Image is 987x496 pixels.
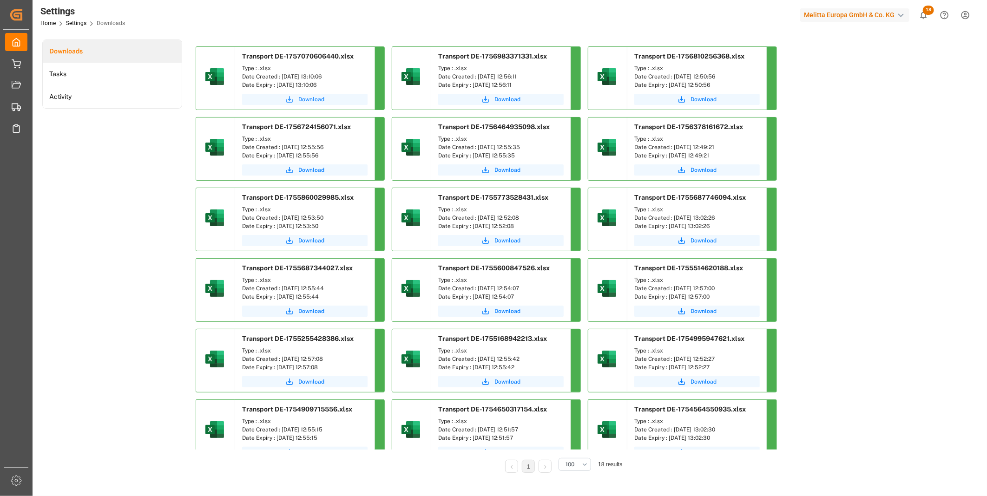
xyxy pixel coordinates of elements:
div: Type : .xlsx [242,346,368,355]
div: Date Created : [DATE] 12:56:11 [438,72,564,81]
a: Download [242,306,368,317]
img: microsoft-excel-2019--v1.png [204,348,226,370]
span: Download [691,236,717,245]
span: Download [494,378,520,386]
button: Download [634,447,760,458]
span: Transport DE-1756983371331.xlsx [438,52,547,60]
img: microsoft-excel-2019--v1.png [204,65,226,88]
a: Home [40,20,56,26]
span: Download [298,166,324,174]
img: microsoft-excel-2019--v1.png [400,277,422,300]
span: 100 [566,460,574,469]
div: Date Created : [DATE] 13:10:06 [242,72,368,81]
div: Type : .xlsx [242,135,368,143]
div: Date Created : [DATE] 12:54:07 [438,284,564,293]
img: microsoft-excel-2019--v1.png [596,65,618,88]
a: Download [242,235,368,246]
img: microsoft-excel-2019--v1.png [204,418,226,441]
span: 18 results [598,461,622,468]
img: microsoft-excel-2019--v1.png [400,207,422,229]
div: Type : .xlsx [438,346,564,355]
button: Download [634,376,760,387]
div: Type : .xlsx [634,346,760,355]
span: Transport DE-1754650317154.xlsx [438,405,547,413]
div: Type : .xlsx [634,205,760,214]
span: Transport DE-1755514620188.xlsx [634,264,743,272]
span: Transport DE-1757070606440.xlsx [242,52,354,60]
button: Download [242,164,368,176]
div: Type : .xlsx [634,417,760,425]
li: Activity [43,85,182,108]
div: Type : .xlsx [242,417,368,425]
div: Date Created : [DATE] 12:55:56 [242,143,368,151]
div: Date Created : [DATE] 12:53:50 [242,214,368,222]
div: Type : .xlsx [438,276,564,284]
a: Downloads [43,40,182,63]
img: microsoft-excel-2019--v1.png [400,348,422,370]
div: Date Expiry : [DATE] 12:57:08 [242,363,368,372]
span: Transport DE-1756810256368.xlsx [634,52,744,60]
span: Download [691,166,717,174]
div: Date Expiry : [DATE] 12:53:50 [242,222,368,230]
span: Transport DE-1755687746094.xlsx [634,194,746,201]
span: Download [494,448,520,457]
button: Download [438,235,564,246]
button: Download [438,164,564,176]
span: Download [494,166,520,174]
div: Date Created : [DATE] 12:57:08 [242,355,368,363]
img: microsoft-excel-2019--v1.png [596,277,618,300]
img: microsoft-excel-2019--v1.png [400,418,422,441]
span: Transport DE-1755600847526.xlsx [438,264,550,272]
span: Transport DE-1755255428386.xlsx [242,335,354,342]
img: microsoft-excel-2019--v1.png [596,207,618,229]
span: Download [691,95,717,104]
div: Date Expiry : [DATE] 12:51:57 [438,434,564,442]
div: Date Expiry : [DATE] 13:10:06 [242,81,368,89]
button: Download [438,447,564,458]
div: Type : .xlsx [634,64,760,72]
span: Download [298,236,324,245]
div: Date Created : [DATE] 12:49:21 [634,143,760,151]
span: Transport DE-1754909715556.xlsx [242,405,352,413]
span: Transport DE-1754995947621.xlsx [634,335,744,342]
span: Transport DE-1756724156071.xlsx [242,123,351,131]
a: Download [242,447,368,458]
a: Download [634,94,760,105]
div: Date Expiry : [DATE] 12:55:44 [242,293,368,301]
img: microsoft-excel-2019--v1.png [204,136,226,158]
div: Date Created : [DATE] 12:55:44 [242,284,368,293]
div: Date Expiry : [DATE] 12:57:00 [634,293,760,301]
span: Transport DE-1754564550935.xlsx [634,405,746,413]
span: 18 [923,6,934,15]
span: Download [494,95,520,104]
span: Download [494,307,520,315]
div: Type : .xlsx [438,135,564,143]
div: Type : .xlsx [438,205,564,214]
div: Date Created : [DATE] 13:02:26 [634,214,760,222]
button: Download [242,94,368,105]
div: Type : .xlsx [438,64,564,72]
a: Download [634,235,760,246]
div: Date Expiry : [DATE] 12:55:35 [438,151,564,160]
div: Type : .xlsx [438,417,564,425]
div: Type : .xlsx [242,276,368,284]
a: Tasks [43,63,182,85]
img: microsoft-excel-2019--v1.png [596,418,618,441]
div: Date Created : [DATE] 12:50:56 [634,72,760,81]
img: microsoft-excel-2019--v1.png [400,65,422,88]
a: Download [634,164,760,176]
span: Transport DE-1755168942213.xlsx [438,335,547,342]
button: Download [438,376,564,387]
button: Download [438,94,564,105]
button: Download [242,376,368,387]
button: open menu [559,458,591,471]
